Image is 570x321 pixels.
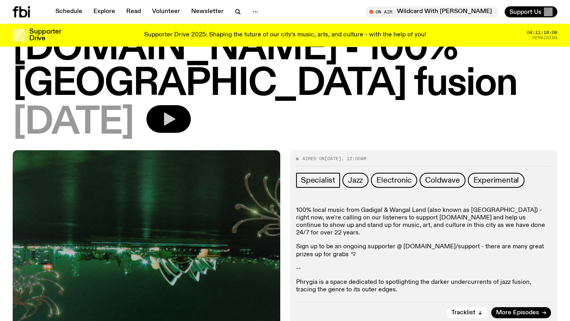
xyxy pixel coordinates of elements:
span: [DATE] [13,105,134,141]
span: Experimental [473,176,519,185]
a: Newsletter [186,6,228,17]
span: Aired on [302,155,325,162]
span: More Episodes [496,310,539,316]
span: Specialist [301,176,335,185]
p: Sign up to be an ongoing supporter @ [DOMAIN_NAME]/support - there are many great prizes up for g... [296,243,551,258]
span: , 12:00am [341,155,366,162]
span: [DATE] [325,155,341,162]
h3: Supporter Drive [29,28,61,42]
a: Schedule [51,6,87,17]
p: 100% local music from Gadigal & Wangal Land (also known as [GEOGRAPHIC_DATA]) - right now, we're ... [296,207,551,237]
span: 04:11:18:06 [527,30,557,35]
a: Electronic [371,173,417,188]
span: Coldwave [425,176,460,185]
span: Support Us [509,8,541,15]
p: -- [296,265,551,272]
span: Jazz [348,176,363,185]
span: Electronic [376,176,412,185]
a: Volunteer [147,6,185,17]
a: More Episodes [491,307,551,318]
p: Supporter Drive 2025: Shaping the future of our city’s music, arts, and culture - with the help o... [144,32,426,39]
span: Tracklist [451,310,475,316]
a: Specialist [296,173,340,188]
button: Support Us [505,6,557,17]
a: Experimental [468,173,525,188]
a: Jazz [342,173,369,188]
a: Read [122,6,146,17]
a: Coldwave [420,173,465,188]
p: Phrygia is a space dedicated to spotlighting the darker undercurrents of jazz fusion, tracing the... [296,279,551,294]
button: On AirWildcard With [PERSON_NAME] [365,6,498,17]
button: Tracklist [446,307,487,318]
span: Remaining [532,36,557,40]
a: Explore [89,6,120,17]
